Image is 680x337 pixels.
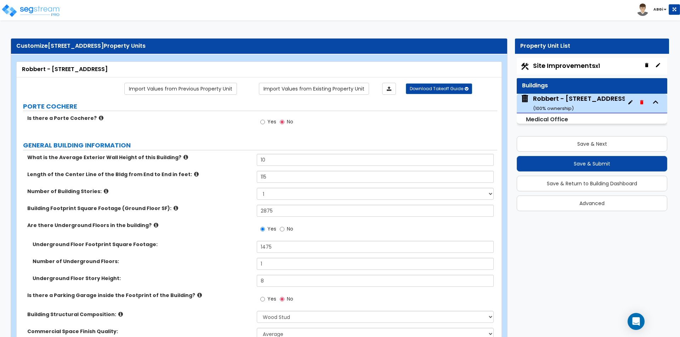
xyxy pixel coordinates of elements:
span: Robbert - 6051 N. Eagle Rd [520,94,625,112]
label: PORTE COCHERE [23,102,497,111]
label: Length of the Center Line of the Bldg from End to End in feet: [27,171,251,178]
label: Is there a Porte Cochere? [27,115,251,122]
input: No [280,118,284,126]
i: click for more info! [99,115,103,121]
label: Is there a Parking Garage inside the Footprint of the Building? [27,292,251,299]
span: Download Takeoff Guide [410,86,463,92]
button: Advanced [517,196,667,211]
img: Construction.png [520,62,529,71]
span: [STREET_ADDRESS] [48,42,104,50]
button: Save & Next [517,136,667,152]
i: click for more info! [194,172,199,177]
span: No [287,295,293,302]
input: No [280,295,284,303]
button: Download Takeoff Guide [406,83,472,94]
i: click for more info! [154,222,158,228]
span: No [287,225,293,232]
div: Robbert - [STREET_ADDRESS] [22,65,496,74]
i: click for more info! [104,188,108,194]
input: No [280,225,284,233]
small: x1 [595,62,600,70]
img: logo_pro_r.png [1,4,61,18]
input: Yes [260,295,265,303]
img: building.svg [520,94,529,103]
input: Yes [260,118,265,126]
i: click for more info! [174,205,178,211]
small: Medical Office [526,115,568,123]
a: Import the dynamic attribute values from previous properties. [124,83,237,95]
span: Yes [267,225,276,232]
a: Import the dynamic attribute values from existing properties. [259,83,369,95]
button: Save & Return to Building Dashboard [517,176,667,191]
label: Number of Underground Floors: [33,258,251,265]
label: GENERAL BUILDING INFORMATION [23,141,497,150]
small: ( 100 % ownership) [533,105,574,112]
input: Yes [260,225,265,233]
label: Building Footprint Square Footage (Ground Floor SF): [27,205,251,212]
a: Import the dynamic attributes value through Excel sheet [382,83,396,95]
i: click for more info! [197,292,202,298]
i: click for more info! [118,312,123,317]
label: What is the Average Exterior Wall Height of this Building? [27,154,251,161]
label: Underground Floor Footprint Square Footage: [33,241,251,248]
label: Number of Building Stories: [27,188,251,195]
div: Open Intercom Messenger [628,313,645,330]
span: Site Improvements [533,61,600,70]
label: Are there Underground Floors in the building? [27,222,251,229]
img: avatar.png [636,4,649,16]
span: No [287,118,293,125]
label: Commercial Space Finish Quality: [27,328,251,335]
span: Yes [267,118,276,125]
div: Robbert - [STREET_ADDRESS] [533,94,629,112]
div: Customize Property Units [16,42,502,50]
div: Property Unit List [520,42,664,50]
div: Buildings [522,82,662,90]
button: Save & Submit [517,156,667,172]
span: Yes [267,295,276,302]
label: Underground Floor Story Height: [33,275,251,282]
b: ABGi [653,7,663,12]
i: click for more info! [183,155,188,160]
label: Building Structural Composition: [27,311,251,318]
